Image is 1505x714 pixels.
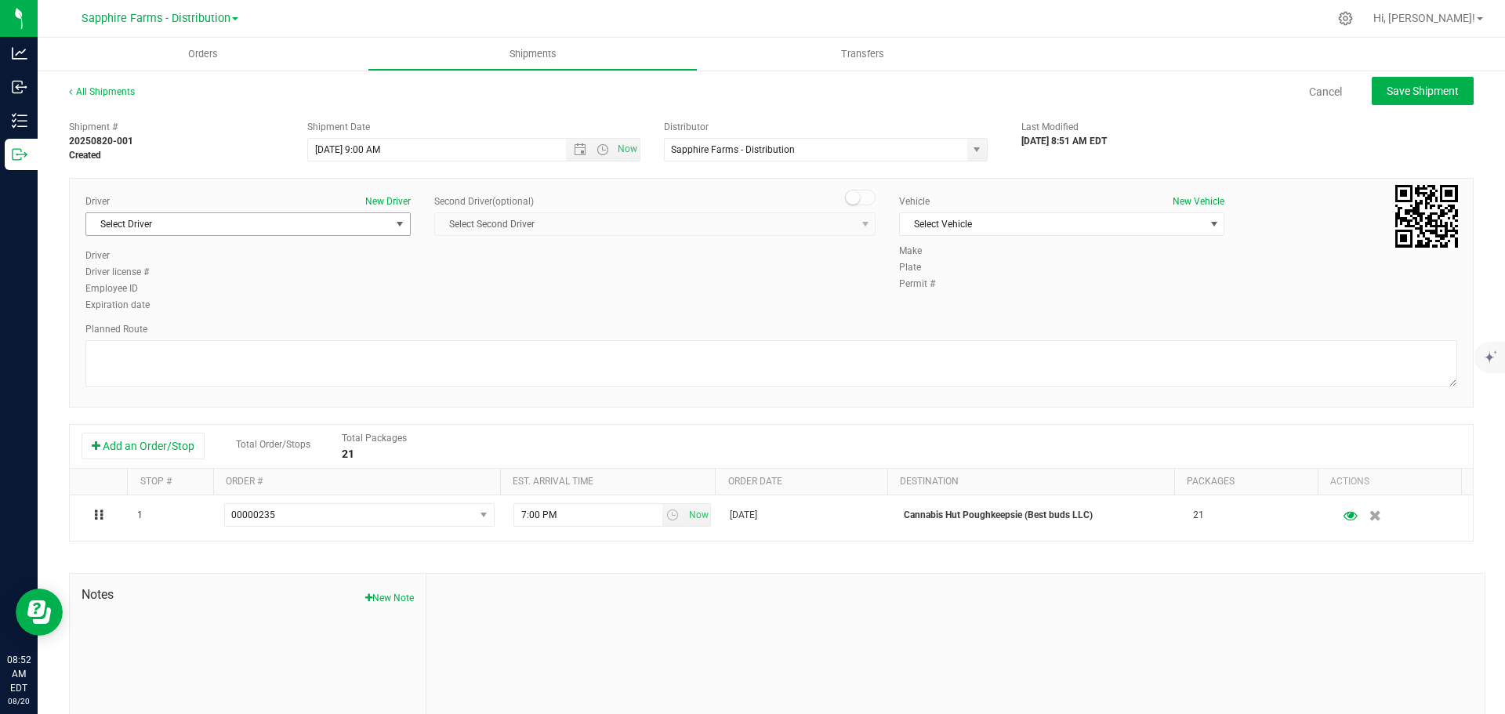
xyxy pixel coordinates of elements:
a: Order # [226,476,263,487]
label: Employee ID [85,281,164,295]
span: select [390,213,410,235]
button: New Note [365,591,414,605]
label: Vehicle [899,194,930,208]
a: All Shipments [69,86,135,97]
span: Orders [167,47,239,61]
label: Driver [85,248,164,263]
button: New Vehicle [1173,194,1224,208]
label: Last Modified [1021,120,1079,134]
span: Shipment # [69,120,284,134]
a: Packages [1187,476,1235,487]
label: Make [899,244,946,258]
strong: 21 [342,448,354,460]
span: Set Current date [615,138,641,161]
a: Order date [728,476,782,487]
span: select [473,504,493,526]
div: Manage settings [1336,11,1355,26]
strong: Created [69,150,101,161]
strong: [DATE] 8:51 AM EDT [1021,136,1107,147]
inline-svg: Outbound [12,147,27,162]
span: Total Packages [342,433,407,444]
a: Orders [38,38,368,71]
span: 1 [137,508,143,523]
span: 21 [1193,508,1204,523]
button: Save Shipment [1372,77,1474,105]
span: Save Shipment [1387,85,1459,97]
label: Driver [85,194,110,208]
a: Cancel [1309,84,1342,100]
span: Shipments [488,47,578,61]
span: Hi, [PERSON_NAME]! [1373,12,1475,24]
label: Driver license # [85,265,164,279]
inline-svg: Inbound [12,79,27,95]
a: Transfers [698,38,1028,71]
inline-svg: Analytics [12,45,27,61]
qrcode: 20250820-001 [1395,185,1458,248]
span: Select Vehicle [900,213,1204,235]
span: Open the date view [567,143,593,156]
span: 00000235 [231,509,275,520]
inline-svg: Inventory [12,113,27,129]
span: select [1204,213,1224,235]
span: [DATE] [730,508,757,523]
span: (optional) [492,196,534,207]
input: Select [665,139,958,161]
strong: 20250820-001 [69,136,133,147]
a: Stop # [140,476,172,487]
label: Distributor [664,120,709,134]
span: select [684,504,710,526]
span: Notes [82,585,414,604]
span: Total Order/Stops [236,439,310,450]
label: Second Driver [434,194,534,208]
span: Set Current date [685,504,712,527]
span: Select Driver [86,213,390,235]
a: Est. arrival time [513,476,593,487]
label: Expiration date [85,298,164,312]
a: Shipments [368,38,698,71]
p: 08/20 [7,695,31,707]
span: select [662,504,685,526]
a: Destination [900,476,959,487]
span: Planned Route [85,324,147,335]
span: select [967,139,987,161]
span: Open the time view [589,143,616,156]
button: New Driver [365,194,411,208]
th: Actions [1318,469,1461,495]
img: Scan me! [1395,185,1458,248]
iframe: Resource center [16,589,63,636]
span: Transfers [820,47,905,61]
span: Sapphire Farms - Distribution [82,12,230,25]
label: Permit # [899,277,946,291]
p: Cannabis Hut Poughkeepsie (Best buds LLC) [904,508,1174,523]
button: Add an Order/Stop [82,433,205,459]
label: Plate [899,260,946,274]
p: 08:52 AM EDT [7,653,31,695]
label: Shipment Date [307,120,370,134]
